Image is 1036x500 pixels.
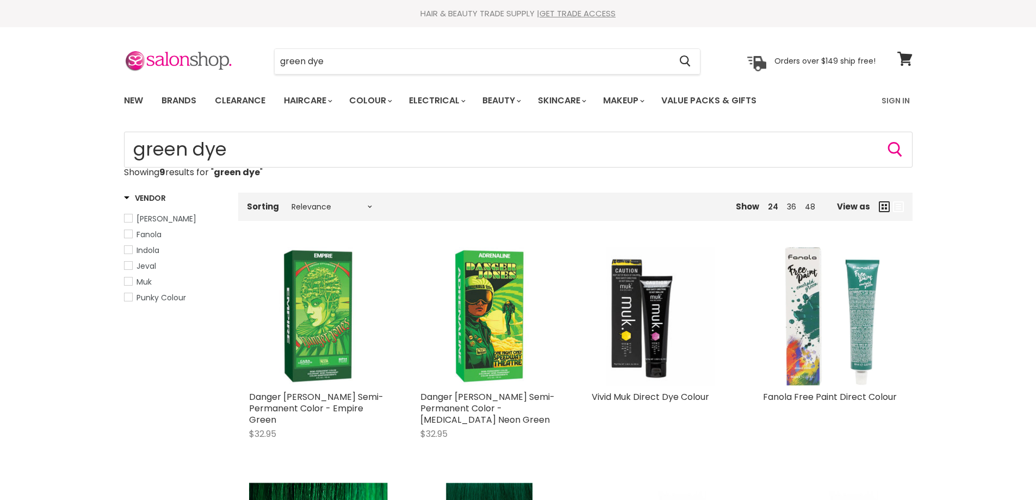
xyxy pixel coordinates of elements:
ul: Main menu [116,85,820,116]
a: Fanola [124,229,225,240]
span: Muk [137,276,152,287]
a: 36 [787,201,796,212]
a: Muk [124,276,225,288]
label: Sorting [247,202,279,211]
button: Search [671,49,700,74]
span: $32.95 [249,428,276,440]
span: Fanola [137,229,162,240]
a: Makeup [595,89,651,112]
strong: 9 [159,166,165,178]
form: Product [124,132,913,168]
a: GET TRADE ACCESS [539,8,616,19]
a: Haircare [276,89,339,112]
a: Skincare [530,89,593,112]
a: Danger [PERSON_NAME] Semi-Permanent Color - [MEDICAL_DATA] Neon Green [420,391,555,426]
span: Punky Colour [137,292,186,303]
div: HAIR & BEAUTY TRADE SUPPLY | [110,8,926,19]
button: Search [886,141,904,158]
a: Indola [124,244,225,256]
form: Product [274,48,700,75]
p: Orders over $149 ship free! [774,56,876,66]
a: Value Packs & Gifts [653,89,765,112]
span: Jeval [137,261,156,271]
h3: Vendor [124,193,166,203]
span: Show [736,201,759,212]
a: Danger Jones [124,213,225,225]
a: Clearance [207,89,274,112]
a: Jeval [124,260,225,272]
a: Sign In [875,89,916,112]
a: Danger [PERSON_NAME] Semi-Permanent Color - Empire Green [249,391,383,426]
a: Brands [153,89,204,112]
a: 24 [768,201,778,212]
a: 48 [805,201,815,212]
span: $32.95 [420,428,448,440]
a: Vivid Muk Direct Dye Colour [592,247,730,386]
input: Search [275,49,671,74]
a: Colour [341,89,399,112]
input: Search [124,132,913,168]
span: View as [837,202,870,211]
a: Punky Colour [124,292,225,304]
a: Danger Jones Semi-Permanent Color - Adrenaline Neon Green [420,247,559,386]
a: New [116,89,151,112]
a: Danger Jones Semi-Permanent Color - Empire Green [249,247,388,386]
strong: green dye [214,166,260,178]
span: [PERSON_NAME] [137,213,196,224]
p: Showing results for " " [124,168,913,177]
a: Fanola Free Paint Direct Colour [763,391,897,403]
a: Electrical [401,89,472,112]
img: Vivid Muk Direct Dye Colour [607,247,715,386]
span: Indola [137,245,159,256]
nav: Main [110,85,926,116]
a: Vivid Muk Direct Dye Colour [592,391,709,403]
a: Beauty [474,89,528,112]
img: Fanola Free Paint Direct Colour [763,247,902,386]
